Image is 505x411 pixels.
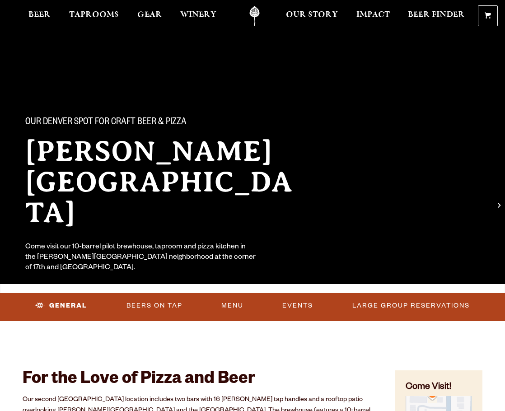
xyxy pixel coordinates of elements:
div: Come visit our 10-barrel pilot brewhouse, taproom and pizza kitchen in the [PERSON_NAME][GEOGRAPH... [25,243,257,274]
a: Gear [131,6,168,26]
a: Impact [351,6,396,26]
span: Taprooms [69,11,119,19]
h4: Come Visit! [406,381,472,394]
a: Beers On Tap [123,295,186,316]
a: Taprooms [63,6,125,26]
span: Beer [28,11,51,19]
a: Odell Home [238,6,271,26]
a: Beer [23,6,56,26]
a: Winery [174,6,222,26]
a: Beer Finder [402,6,471,26]
span: Beer Finder [408,11,465,19]
span: Impact [356,11,390,19]
a: Our Story [280,6,344,26]
h2: [PERSON_NAME][GEOGRAPHIC_DATA] [25,136,307,228]
a: General [32,295,91,316]
a: Events [279,295,317,316]
span: Gear [137,11,162,19]
a: Large Group Reservations [349,295,473,316]
a: Menu [218,295,247,316]
span: Our Denver spot for craft beer & pizza [25,117,187,129]
span: Our Story [286,11,338,19]
h2: For the Love of Pizza and Beer [23,370,372,390]
span: Winery [180,11,216,19]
